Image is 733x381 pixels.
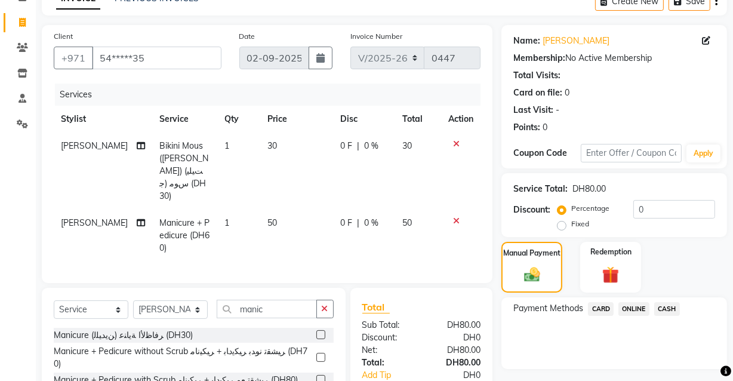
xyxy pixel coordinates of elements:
span: 0 F [340,140,352,152]
a: [PERSON_NAME] [543,35,609,47]
div: Coupon Code [513,147,581,159]
th: Qty [217,106,260,133]
label: Redemption [590,247,632,257]
th: Action [441,106,481,133]
img: _cash.svg [519,266,545,284]
th: Disc [333,106,395,133]
div: DH80.00 [421,344,489,357]
div: Service Total: [513,183,568,195]
span: 30 [267,140,277,151]
span: CASH [654,302,680,316]
label: Invoice Number [350,31,402,42]
span: 1 [224,217,229,228]
div: Card on file: [513,87,562,99]
th: Price [260,106,334,133]
label: Manual Payment [503,248,560,259]
span: [PERSON_NAME] [61,217,128,228]
span: 30 [402,140,412,151]
div: Membership: [513,52,565,64]
div: Sub Total: [353,319,421,331]
span: 0 % [364,140,378,152]
th: Service [152,106,217,133]
span: 0 % [364,217,378,229]
span: | [357,140,359,152]
span: ONLINE [618,302,649,316]
div: Services [55,84,489,106]
span: 0 F [340,217,352,229]
div: - [556,104,559,116]
button: +971 [54,47,93,69]
div: Discount: [513,204,550,216]
span: CARD [588,302,614,316]
div: DH80.00 [572,183,606,195]
label: Percentage [571,203,609,214]
img: _gift.svg [597,265,624,285]
span: Manicure + Pedicure (DH60) [159,217,210,253]
div: Manicure (ﻦﻳﺪﻴﻠﻟ) ﺮﻓﺎﻇﻷا ﺔﻳﺎﻨﻋ (DH30) [54,329,193,342]
span: Payment Methods [513,302,583,315]
div: Name: [513,35,540,47]
span: 1 [224,140,229,151]
label: Client [54,31,73,42]
input: Search by Name/Mobile/Email/Code [92,47,221,69]
div: No Active Membership [513,52,715,64]
div: DH0 [421,331,489,344]
div: Points: [513,121,540,134]
div: 0 [543,121,547,134]
div: Manicure + Pedicure without Scrub ﺮﻴﺸﻘﺗ نوﺪﺑ ﺮﻴﻜﻳدﺎﺑ + ﺮﻴﻜﻴﻧﺎﻣ (DH70) [54,345,312,370]
span: Total [362,301,390,314]
div: Discount: [353,331,421,344]
span: 50 [267,217,277,228]
div: Total Visits: [513,69,560,82]
th: Stylist [54,106,152,133]
span: Bikini Mous ([PERSON_NAME]) (ﺖﻴﻠﻴﺟ) سﻮﻣ (DH30) [159,140,208,201]
input: Enter Offer / Coupon Code [581,144,682,162]
span: 50 [402,217,412,228]
div: Total: [353,357,421,369]
div: Last Visit: [513,104,553,116]
span: [PERSON_NAME] [61,140,128,151]
label: Fixed [571,219,589,229]
div: 0 [565,87,569,99]
input: Search or Scan [217,300,317,318]
div: Net: [353,344,421,357]
div: DH80.00 [421,357,489,369]
label: Date [239,31,255,42]
th: Total [395,106,441,133]
div: DH80.00 [421,319,489,331]
button: Apply [686,145,720,162]
span: | [357,217,359,229]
